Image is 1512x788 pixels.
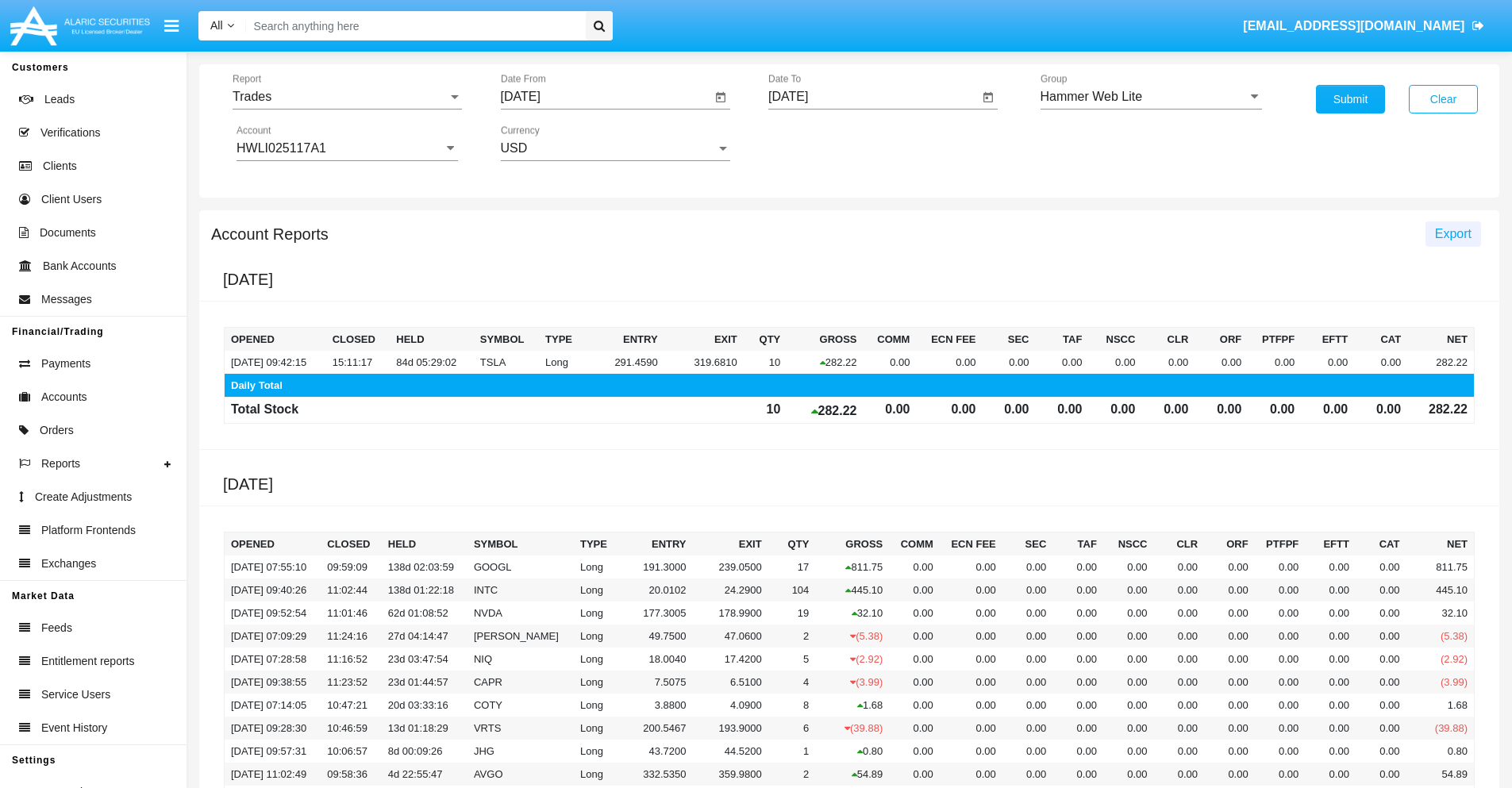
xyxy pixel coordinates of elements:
td: 0.00 [863,351,916,374]
td: Long [574,625,617,648]
td: 0.00 [1103,694,1154,717]
td: 239.0500 [693,555,768,579]
td: 0.00 [1356,671,1406,694]
td: 10 [744,398,787,424]
th: Exit [693,532,768,556]
td: 0.00 [1002,648,1053,671]
td: Long [574,579,617,602]
img: Logo image [8,2,152,49]
th: Entry [584,328,664,352]
td: 0.00 [889,579,940,602]
td: 0.00 [1248,398,1301,424]
td: 0.00 [889,555,940,579]
button: Clear [1409,85,1478,113]
td: 811.75 [815,555,889,579]
th: CLR [1141,328,1195,352]
td: Long [574,694,617,717]
td: 32.10 [815,602,889,625]
td: 332.5350 [617,763,692,786]
td: 359.9800 [693,763,768,786]
td: 0.00 [1204,555,1255,579]
td: 0.00 [1154,671,1205,694]
td: 0.00 [1356,648,1406,671]
th: CLR [1154,532,1205,556]
td: 0.00 [983,398,1036,424]
td: 15:11:17 [326,351,391,374]
td: GOOGL [467,555,574,579]
td: 0.00 [1002,555,1053,579]
span: Verifications [40,125,100,141]
th: CAT [1354,328,1407,352]
td: 4.0900 [693,694,768,717]
td: [DATE] 09:42:15 [225,351,326,374]
td: 0.00 [1204,625,1255,648]
td: 23d 03:47:54 [382,648,467,671]
td: 0.00 [940,602,1002,625]
td: 0.00 [1052,555,1103,579]
td: 6 [768,717,816,740]
td: 0.00 [1002,579,1053,602]
th: Symbol [474,328,539,352]
td: 0.00 [1103,579,1154,602]
th: Symbol [467,532,574,556]
td: 0.00 [940,694,1002,717]
td: Long [574,602,617,625]
td: 2 [768,763,816,786]
td: 10:46:59 [321,717,382,740]
td: 0.00 [1305,717,1356,740]
td: 0.00 [1141,398,1195,424]
td: 0.00 [1204,694,1255,717]
th: Qty [768,532,816,556]
td: 0.00 [1154,602,1205,625]
td: 1.68 [815,694,889,717]
button: Open calendar [711,88,730,107]
td: 11:23:52 [321,671,382,694]
span: Trades [233,90,271,103]
td: 19 [768,602,816,625]
td: 17.4200 [693,648,768,671]
td: 0.00 [940,625,1002,648]
td: 11:24:16 [321,625,382,648]
td: 0.00 [1103,740,1154,763]
td: JHG [467,740,574,763]
th: Opened [225,532,321,556]
td: 0.00 [1356,717,1406,740]
td: 1.68 [1406,694,1474,717]
td: (5.38) [815,625,889,648]
td: [DATE] 07:14:05 [225,694,321,717]
td: 0.00 [1088,398,1141,424]
td: 177.3005 [617,602,692,625]
td: Long [574,648,617,671]
td: 0.00 [1154,740,1205,763]
h5: [DATE] [223,475,1499,494]
td: 0.00 [1195,351,1248,374]
button: Export [1425,221,1481,247]
td: (3.99) [1406,671,1474,694]
td: 5 [768,648,816,671]
td: 0.00 [1255,694,1306,717]
td: 0.00 [940,555,1002,579]
td: 09:58:36 [321,763,382,786]
td: [PERSON_NAME] [467,625,574,648]
th: Gross [787,328,863,352]
td: 0.00 [1052,740,1103,763]
td: NIQ [467,648,574,671]
th: ORF [1195,328,1248,352]
td: 0.00 [1301,351,1354,374]
td: 0.00 [1002,740,1053,763]
td: 49.7500 [617,625,692,648]
td: 17 [768,555,816,579]
th: NSCC [1103,532,1154,556]
td: 0.00 [1154,717,1205,740]
td: 811.75 [1406,555,1474,579]
th: TAF [1052,532,1103,556]
td: (2.92) [1406,648,1474,671]
td: 0.00 [1154,625,1205,648]
td: 0.00 [1035,351,1088,374]
th: Exit [664,328,744,352]
td: 0.80 [1406,740,1474,763]
td: 282.22 [1407,398,1474,424]
th: EFTT [1301,328,1354,352]
td: [DATE] 07:55:10 [225,555,321,579]
th: NET [1406,532,1474,556]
